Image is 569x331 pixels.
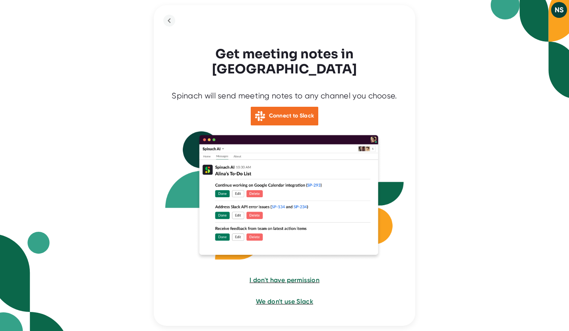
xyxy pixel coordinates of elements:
[165,131,404,264] img: Slack Spinach Integration with action items
[163,15,175,27] button: back to previous step
[269,112,314,119] b: Connect to Slack
[250,275,319,285] button: I don't have permission
[256,298,313,305] span: We don't use Slack
[172,91,397,101] div: Spinach will send meeting notes to any channel you choose.
[256,297,313,306] button: We don't use Slack
[551,2,567,18] button: NS
[250,276,319,284] span: I don't have permission
[165,46,404,77] h3: Get meeting notes in [GEOGRAPHIC_DATA]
